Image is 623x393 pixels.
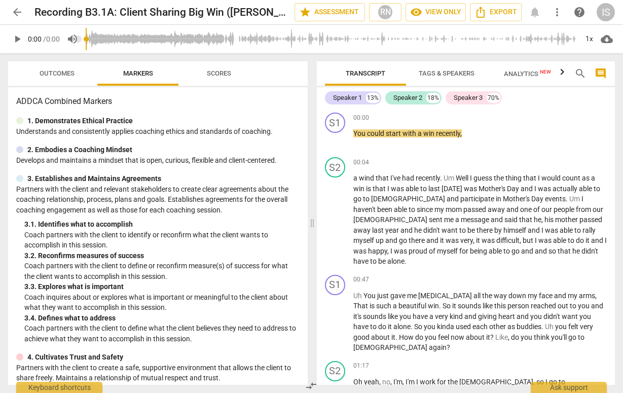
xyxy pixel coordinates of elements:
[450,312,464,320] span: kind
[572,65,589,82] button: Search
[394,205,409,213] span: able
[27,173,161,184] p: 3. Establishes and Maintains Agreements
[418,292,473,300] span: [MEDICAL_DATA]
[535,236,538,244] span: I
[416,174,440,182] span: recently
[535,247,548,255] span: and
[16,382,102,393] div: Keyboard shortcuts
[579,292,595,300] span: arms
[388,323,393,331] span: it
[503,226,528,234] span: himself
[377,292,390,300] span: just
[442,226,459,234] span: want
[477,226,494,234] span: there
[541,226,545,234] span: I
[376,236,385,244] span: up
[520,205,533,213] span: one
[415,333,425,341] span: do
[368,247,387,255] span: happy
[442,185,464,193] span: [DATE]
[353,312,363,320] span: it's
[459,226,467,234] span: to
[16,155,300,166] p: Develops and maintains a mindset that is open, curious, flexible and client-centered.
[572,247,581,255] span: he
[597,3,615,21] button: IS
[452,302,458,310] span: it
[385,226,400,234] span: year
[504,70,551,78] span: Analytics
[378,5,393,20] div: RN
[378,257,387,265] span: be
[367,129,386,137] span: could
[409,236,426,244] span: there
[425,333,438,341] span: you
[353,195,363,203] span: go
[505,174,523,182] span: thing
[595,67,607,80] span: comment
[494,174,505,182] span: the
[594,185,600,193] span: to
[11,33,23,45] span: play_arrow
[508,292,528,300] span: down
[486,333,490,341] span: it
[568,236,576,244] span: to
[353,216,429,224] span: [DEMOGRAPHIC_DATA]
[494,302,507,310] span: this
[376,302,393,310] span: such
[464,185,479,193] span: was
[16,95,300,108] h3: ADDCA Combined Markers
[523,236,535,244] span: but
[393,302,398,310] span: a
[470,3,522,21] button: Export
[482,236,496,244] span: was
[490,333,495,341] span: ?
[399,236,409,244] span: go
[414,323,424,331] span: So
[503,247,511,255] span: to
[553,236,568,244] span: able
[530,312,543,320] span: you
[325,275,345,295] div: Change speaker
[504,216,519,224] span: said
[511,247,521,255] span: go
[582,174,591,182] span: as
[353,205,377,213] span: haven't
[447,195,460,203] span: and
[378,323,388,331] span: do
[24,323,300,344] p: Coach partners with the client to define what the client believes they need to address to achieve...
[359,174,376,182] span: wind
[458,302,483,310] span: sounds
[66,33,79,45] span: volume_up
[423,129,436,137] span: win
[576,236,585,244] span: do
[483,302,494,310] span: like
[466,333,486,341] span: about
[435,312,450,320] span: very
[478,312,498,320] span: giving
[519,216,534,224] span: that
[418,129,423,137] span: a
[553,185,579,193] span: actually
[520,236,523,244] span: ,
[443,302,452,310] span: So
[353,247,368,255] span: was
[541,216,544,224] span: ,
[63,30,82,48] button: Volume
[487,93,500,103] div: 70%
[591,236,605,244] span: and
[305,380,317,392] span: compare_arrows
[461,216,491,224] span: message
[409,247,429,255] span: proud
[402,129,418,137] span: with
[394,247,409,255] span: was
[479,185,507,193] span: Mother's
[541,174,562,182] span: would
[498,312,517,320] span: heart
[353,323,370,331] span: have
[363,195,371,203] span: to
[387,185,391,193] span: I
[538,185,553,193] span: was
[534,216,541,224] span: he
[460,129,462,137] span: ,
[28,35,42,43] span: 0:00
